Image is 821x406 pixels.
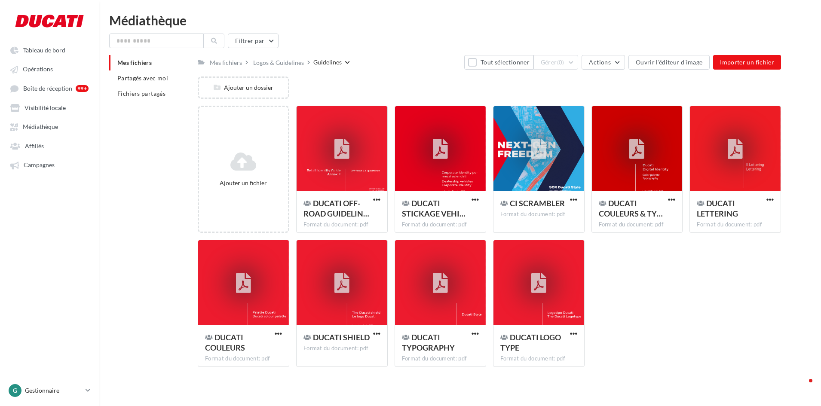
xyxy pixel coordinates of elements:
button: Gérer(0) [533,55,579,70]
span: (0) [557,59,564,66]
div: Format du document: pdf [697,221,774,229]
button: Actions [582,55,625,70]
div: 99+ [76,85,89,92]
span: DUCATI STICKAGE VEHICULE [402,198,466,218]
span: Opérations [23,66,53,73]
span: Boîte de réception [23,85,72,92]
div: Format du document: pdf [500,211,577,218]
div: Format du document: pdf [303,345,380,352]
span: DUCATI OFF-ROAD GUIDELINES [303,198,369,218]
span: Actions [589,58,610,66]
span: Tableau de bord [23,46,65,54]
button: Tout sélectionner [464,55,533,70]
div: Mes fichiers [210,58,242,67]
div: Format du document: pdf [402,355,479,363]
a: Visibilité locale [5,100,94,115]
span: Importer un fichier [720,58,774,66]
p: Gestionnaire [25,386,82,395]
div: Format du document: pdf [303,221,380,229]
div: Format du document: pdf [500,355,577,363]
span: DUCATI COULEURS [205,333,245,352]
span: CI SCRAMBLER [510,198,565,208]
div: Ajouter un dossier [199,83,288,92]
div: Ajouter un fichier [202,179,285,187]
a: Tableau de bord [5,42,94,58]
div: Format du document: pdf [402,221,479,229]
span: Fichiers partagés [117,90,165,97]
div: Médiathèque [109,14,811,27]
span: DUCATI COULEURS & TYPOGRAPHIE [599,198,663,218]
span: Mes fichiers [117,59,152,66]
a: Boîte de réception 99+ [5,80,94,96]
button: Importer un fichier [713,55,781,70]
a: Opérations [5,61,94,76]
span: DUCATI SHIELD [313,333,370,342]
a: Médiathèque [5,119,94,134]
span: Visibilité locale [25,104,66,111]
span: Affiliés [25,142,44,150]
span: DUCATI LETTERING [697,198,738,218]
span: DUCATI TYPOGRAPHY [402,333,455,352]
div: Format du document: pdf [205,355,282,363]
div: Format du document: pdf [599,221,676,229]
span: Campagnes [24,162,55,169]
span: DUCATI LOGO TYPE [500,333,561,352]
div: Guidelines [313,58,342,67]
span: G [13,386,17,395]
a: Campagnes [5,157,94,172]
button: Filtrer par [228,34,279,48]
span: Médiathèque [23,123,58,131]
iframe: Intercom live chat [792,377,812,397]
a: Affiliés [5,138,94,153]
div: Logos & Guidelines [253,58,304,67]
button: Ouvrir l'éditeur d'image [628,55,710,70]
a: G Gestionnaire [7,382,92,399]
span: Partagés avec moi [117,74,168,82]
